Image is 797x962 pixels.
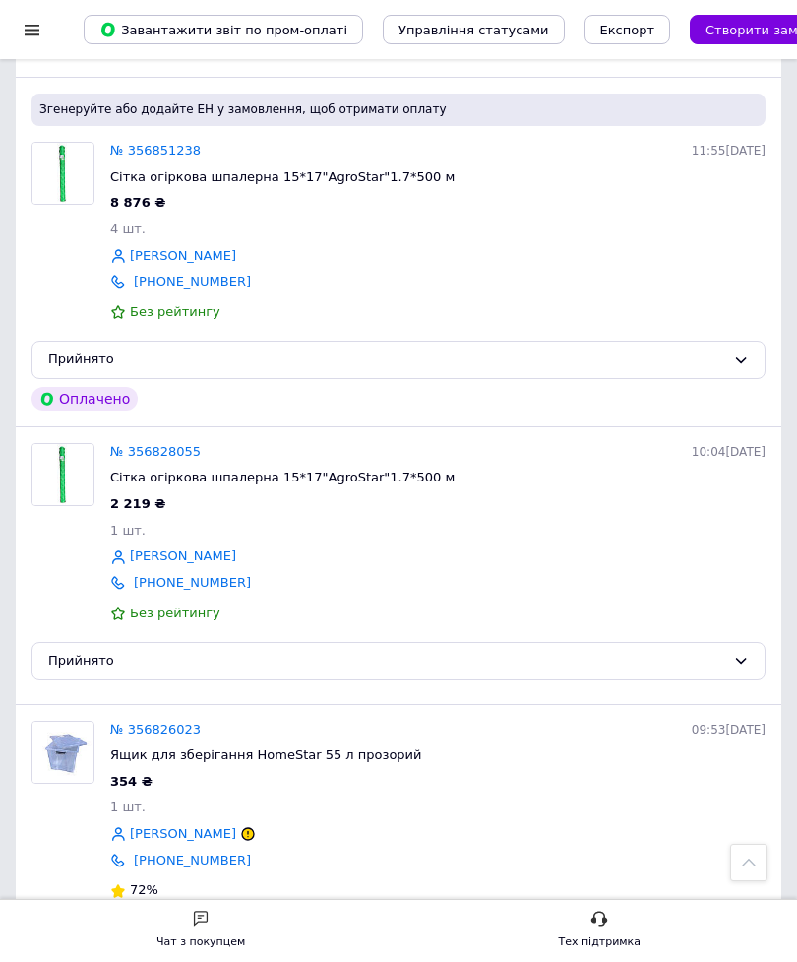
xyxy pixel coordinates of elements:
[110,143,201,158] a: № 356851238
[84,15,363,44] button: Завантажити звіт по пром-оплаті
[383,15,565,44] button: Управління статусами
[110,169,455,184] span: Сітка огіркова шпалерна 15*17"AgroStar"1.7*500 м
[110,747,422,762] span: Ящик для зберігання HomeStar 55 л прозорий
[110,195,165,210] span: 8 876 ₴
[692,144,766,158] span: 11:55[DATE]
[584,15,671,44] button: Експорт
[130,825,236,844] a: [PERSON_NAME]
[110,470,455,484] span: Сітка огіркова шпалерна 15*17"AgroStar"1.7*500 м
[110,444,201,459] a: № 356828055
[99,21,347,38] span: Завантажити звіт по пром-оплаті
[134,853,251,867] a: [PHONE_NUMBER]
[692,723,766,737] span: 09:53[DATE]
[156,932,245,952] div: Чат з покупцем
[39,101,758,118] span: Згенеруйте або додайте ЕН у замовлення, щоб отримати оплату
[31,387,138,411] div: Оплачено
[130,882,158,897] span: 72%
[110,496,165,511] span: 2 219 ₴
[130,304,220,319] span: Без рейтингу
[130,247,236,266] a: [PERSON_NAME]
[600,23,655,37] span: Експорт
[398,23,549,37] span: Управління статусами
[31,142,94,205] a: Фото товару
[130,547,236,566] a: [PERSON_NAME]
[558,932,641,952] div: Тех підтримка
[32,444,93,505] img: Фото товару
[110,523,146,538] span: 1 шт.
[134,575,251,590] a: [PHONE_NUMBER]
[110,722,201,737] a: № 356826023
[48,350,725,370] div: Прийнято
[110,774,153,789] span: 354 ₴
[130,606,220,620] span: Без рейтингу
[48,651,725,672] div: Прийнято
[692,445,766,459] span: 10:04[DATE]
[32,722,93,783] img: Фото товару
[110,222,146,236] span: 4 шт.
[31,721,94,784] a: Фото товару
[31,443,94,506] a: Фото товару
[134,274,251,289] a: [PHONE_NUMBER]
[110,800,146,814] span: 1 шт.
[32,143,93,204] img: Фото товару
